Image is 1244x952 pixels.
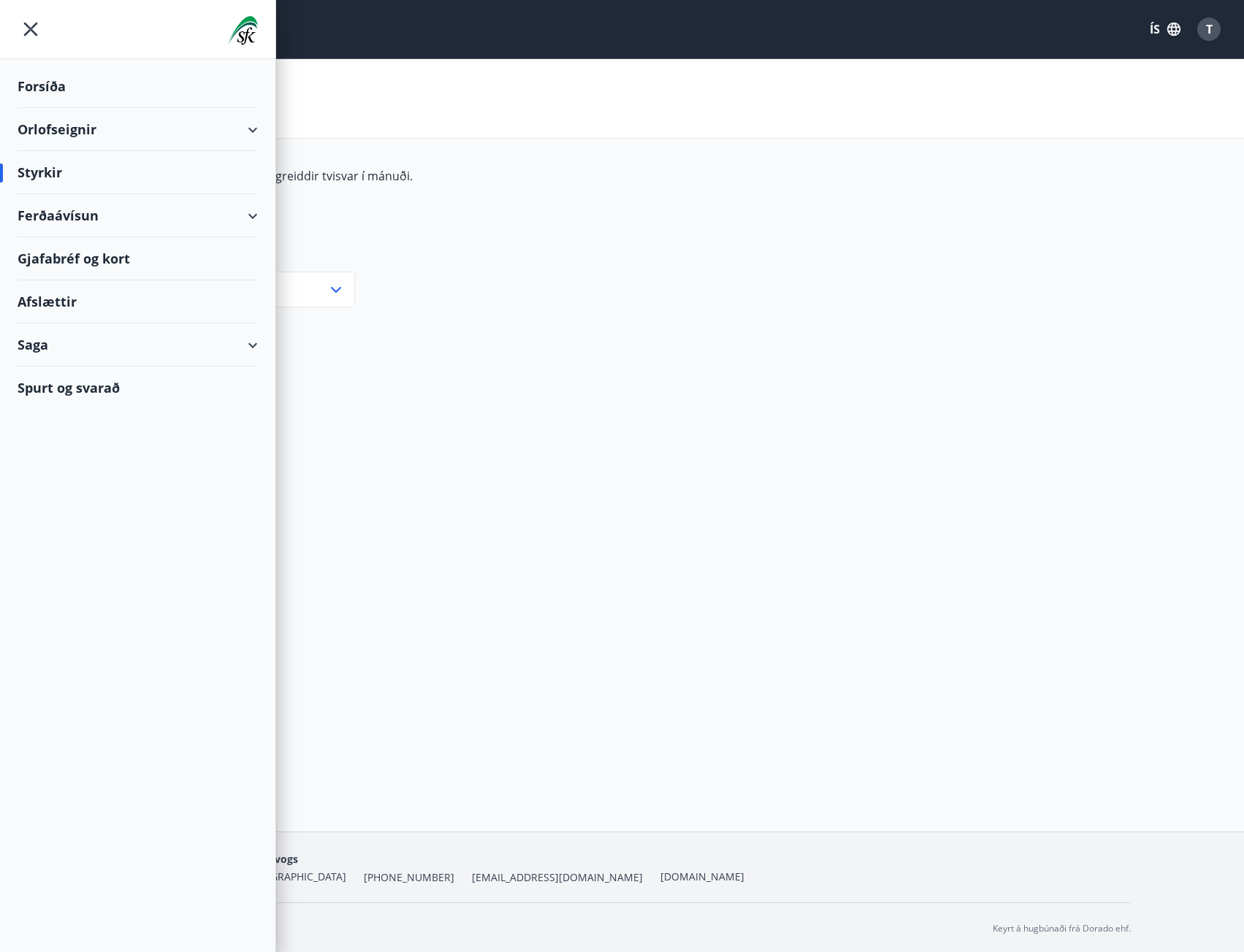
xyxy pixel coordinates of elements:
div: Forsíða [18,65,258,108]
div: Gjafabréf og kort [18,237,258,280]
div: Spurt og svarað [18,366,258,409]
p: Styrkir á vegum félagsins eru greiddir tvisvar í mánuði. [114,168,804,184]
button: T [1191,12,1226,47]
button: menu [18,16,44,42]
span: T [1206,21,1213,37]
div: Orlofseignir [18,108,258,151]
div: Ferðaávísun [18,194,258,237]
button: ÍS [1142,16,1188,42]
p: Keyrt á hugbúnaði frá Dorado ehf. [993,922,1131,935]
img: union_logo [228,16,258,45]
div: Styrkir [18,151,258,194]
a: [DOMAIN_NAME] [660,870,744,883]
span: [EMAIL_ADDRESS][DOMAIN_NAME] [472,870,643,885]
div: Afslættir [18,280,258,323]
span: [PHONE_NUMBER] [364,870,454,885]
div: Saga [18,323,258,366]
